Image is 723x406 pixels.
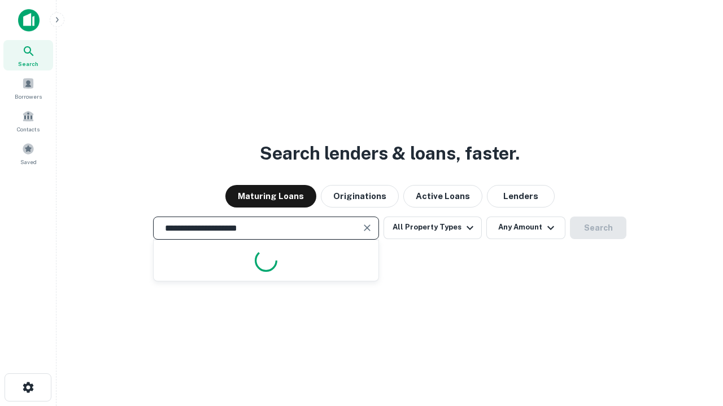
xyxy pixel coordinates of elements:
[18,59,38,68] span: Search
[321,185,399,208] button: Originations
[667,316,723,370] iframe: Chat Widget
[18,9,40,32] img: capitalize-icon.png
[20,157,37,166] span: Saved
[3,105,53,136] a: Contacts
[487,185,555,208] button: Lenders
[403,185,482,208] button: Active Loans
[359,220,375,236] button: Clear
[486,217,565,239] button: Any Amount
[384,217,482,239] button: All Property Types
[15,92,42,101] span: Borrowers
[17,125,40,134] span: Contacts
[225,185,316,208] button: Maturing Loans
[260,140,520,167] h3: Search lenders & loans, faster.
[3,73,53,103] a: Borrowers
[3,138,53,169] a: Saved
[3,40,53,70] a: Search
